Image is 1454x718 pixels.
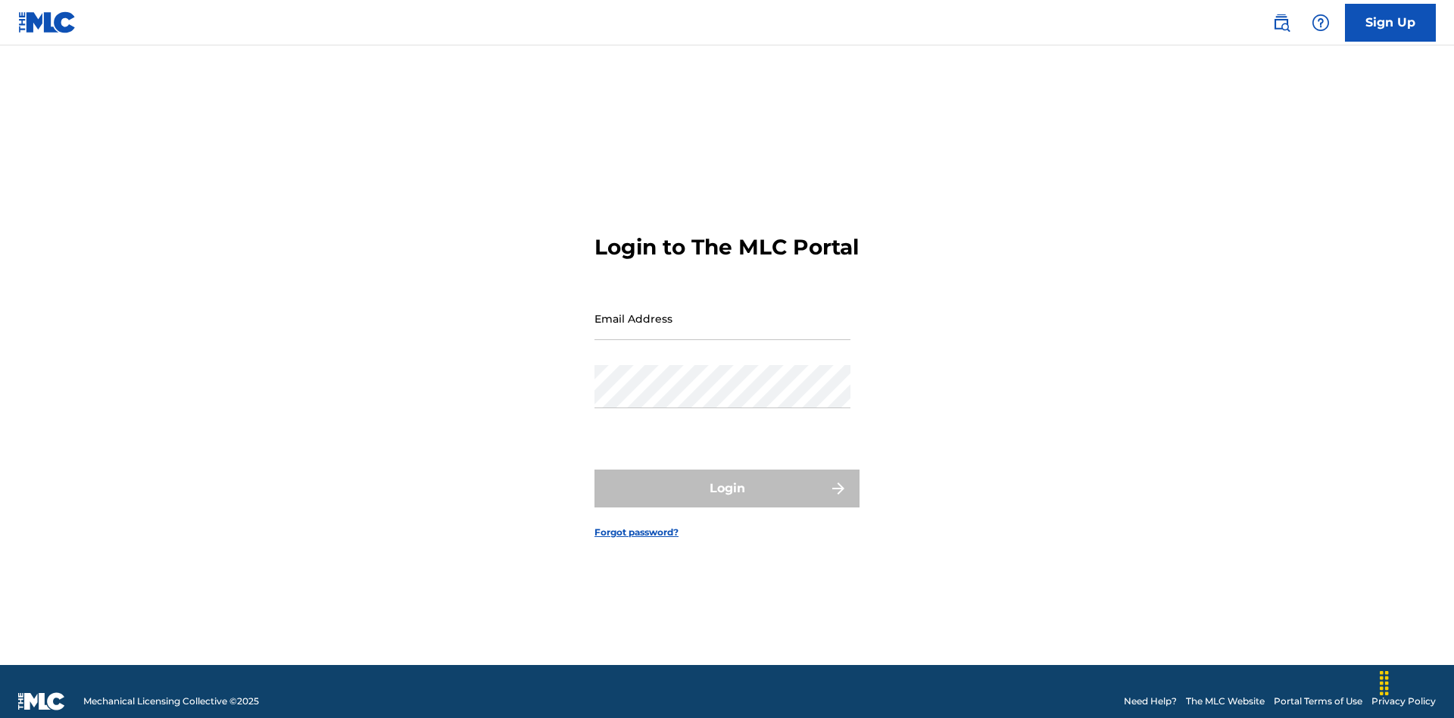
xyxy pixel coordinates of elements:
iframe: Chat Widget [1378,645,1454,718]
h3: Login to The MLC Portal [594,234,859,261]
span: Mechanical Licensing Collective © 2025 [83,695,259,708]
img: logo [18,692,65,710]
a: Public Search [1266,8,1296,38]
img: help [1312,14,1330,32]
a: Forgot password? [594,526,679,539]
img: MLC Logo [18,11,76,33]
a: Portal Terms of Use [1274,695,1362,708]
a: Sign Up [1345,4,1436,42]
img: search [1272,14,1290,32]
a: Privacy Policy [1371,695,1436,708]
a: Need Help? [1124,695,1177,708]
div: Help [1306,8,1336,38]
a: The MLC Website [1186,695,1265,708]
div: Drag [1372,660,1396,706]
